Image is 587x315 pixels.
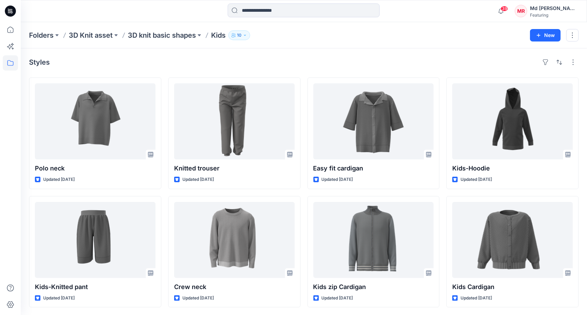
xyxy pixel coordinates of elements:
[501,6,508,11] span: 39
[35,83,155,159] a: Polo neck
[69,30,113,40] a: 3D Knit asset
[182,295,214,302] p: Updated [DATE]
[35,164,155,173] p: Polo neck
[322,176,353,183] p: Updated [DATE]
[43,295,75,302] p: Updated [DATE]
[237,31,242,39] p: 10
[461,176,492,183] p: Updated [DATE]
[174,164,295,173] p: Knitted trouser
[182,176,214,183] p: Updated [DATE]
[174,202,295,278] a: Crew neck
[461,295,492,302] p: Updated [DATE]
[29,30,54,40] a: Folders
[452,164,573,173] p: Kids-Hoodie
[211,30,226,40] p: Kids
[313,202,434,278] a: Kids zip Cardigan
[452,83,573,159] a: Kids-Hoodie
[35,202,155,278] a: Kids-Knitted pant
[128,30,196,40] a: 3D knit basic shapes
[313,282,434,292] p: Kids zip Cardigan
[530,4,578,12] div: Md [PERSON_NAME][DEMOGRAPHIC_DATA]
[29,58,50,66] h4: Styles
[313,164,434,173] p: Easy fit cardigan
[174,83,295,159] a: Knitted trouser
[515,5,527,17] div: MR
[322,295,353,302] p: Updated [DATE]
[174,282,295,292] p: Crew neck
[530,29,561,41] button: New
[530,12,578,18] div: Featuring
[35,282,155,292] p: Kids-Knitted pant
[313,83,434,159] a: Easy fit cardigan
[452,282,573,292] p: Kids Cardigan
[43,176,75,183] p: Updated [DATE]
[228,30,250,40] button: 10
[452,202,573,278] a: Kids Cardigan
